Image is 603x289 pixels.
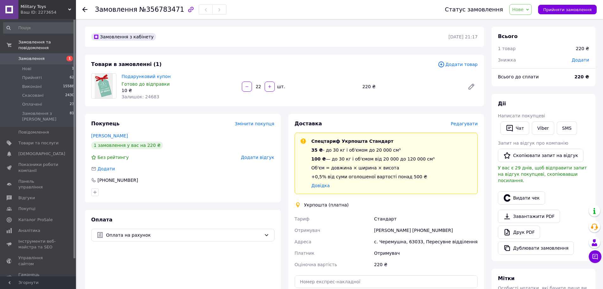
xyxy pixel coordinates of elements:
span: Платник [295,251,315,256]
span: Оплата [91,217,112,223]
span: Управління сайтом [18,255,59,266]
div: 1 замовлення у вас на 220 ₴ [91,141,163,149]
span: Запит на відгук про компанію [498,141,568,146]
div: Ваш ID: 2273654 [21,10,76,15]
span: Спецтариф Укрпошта Стандарт [311,139,393,144]
span: Товари та послуги [18,140,59,146]
span: Інструменти веб-майстра та SEO [18,239,59,250]
span: Замовлення [95,6,137,13]
span: 15588 [63,84,74,89]
span: Доставка [295,121,322,127]
span: Скасовані [22,93,44,98]
button: Видати чек [498,191,545,205]
span: Оплачені [22,102,42,107]
a: [PERSON_NAME] [91,133,128,138]
span: Нове [512,7,524,12]
div: 220 ₴ [360,82,462,91]
span: Оплата на рахунок [106,232,261,239]
span: Прийняті [22,75,42,81]
a: Viber [532,122,554,135]
span: 81 [70,111,74,122]
div: Об'єм = довжина × ширина × висота [311,165,435,171]
span: [DEMOGRAPHIC_DATA] [18,151,65,157]
time: [DATE] 21:17 [449,34,478,39]
div: [PHONE_NUMBER] [97,177,139,183]
button: Чат з покупцем [589,250,601,263]
span: Отримувач [295,228,320,233]
div: шт. [275,83,286,90]
span: Всього [498,33,518,39]
div: 220 ₴ [576,45,589,52]
span: 62 [70,75,74,81]
span: 1 [66,56,73,61]
span: Замовлення [18,56,45,62]
span: 1 товар [498,46,516,51]
div: с. Черемушна, 63033, Пересувне відділення [373,236,479,247]
span: Товари в замовленні (1) [91,61,162,67]
span: Без рейтингу [97,155,129,160]
button: Скопіювати запит на відгук [498,149,583,162]
input: Пошук [3,22,75,34]
span: Панель управління [18,179,59,190]
div: - до 30 кг і об'ємом до 20 000 см³ [311,147,435,153]
span: У вас є 29 днів, щоб відправити запит на відгук покупцеві, скопіювавши посилання. [498,165,587,183]
div: Укрпошта (платна) [303,202,350,208]
span: 23 [70,102,74,107]
span: Прийняти замовлення [543,7,592,12]
span: Дії [498,101,506,107]
button: Прийняти замовлення [538,5,597,14]
span: Гаманець компанії [18,272,59,283]
span: Покупці [18,206,35,212]
span: Редагувати [451,121,478,126]
span: Відгуки [18,195,35,201]
span: Аналітика [18,228,40,233]
span: Залишок: 24683 [122,94,159,99]
span: Виконані [22,84,42,89]
span: Покупець [91,121,120,127]
span: Всього до сплати [498,74,539,79]
span: Замовлення та повідомлення [18,39,76,51]
div: Замовлення з кабінету [91,33,156,41]
span: Оціночна вартість [295,262,337,267]
span: Додати [97,166,115,171]
span: 35 ₴ [311,148,323,153]
img: Подарунковий купон [95,74,113,98]
span: Готово до відправки [122,82,170,87]
a: Друк PDF [498,226,540,239]
span: Знижка [498,57,516,62]
span: 2430 [65,93,74,98]
span: Тариф [295,216,310,221]
span: Нові [22,66,31,72]
div: 220 ₴ [373,259,479,270]
button: SMS [557,122,577,135]
a: Завантажити PDF [498,210,560,223]
span: Додати [572,57,589,62]
span: Замовлення з [PERSON_NAME] [22,111,70,122]
div: — до 30 кг і об'ємом від 20 000 до 120 000 см³ [311,156,435,162]
span: 100 ₴ [311,156,326,161]
span: Показники роботи компанії [18,162,59,173]
span: Мітки [498,275,515,281]
span: Додати товар [438,61,478,68]
div: Отримувач [373,247,479,259]
button: Чат [500,122,529,135]
a: Редагувати [465,80,478,93]
button: Дублювати замовлення [498,241,574,255]
span: Змінити покупця [235,121,274,126]
div: 10 ₴ [122,87,237,94]
span: Написати покупцеві [498,113,545,118]
div: Стандарт [373,213,479,225]
span: 1 [72,66,74,72]
a: Довідка [311,183,330,188]
span: Каталог ProSale [18,217,53,223]
input: Номер експрес-накладної [295,275,478,288]
div: [PERSON_NAME] [PHONE_NUMBER] [373,225,479,236]
a: Подарунковий купон [122,74,171,79]
span: Додати відгук [241,155,274,160]
b: 220 ₴ [575,74,589,79]
div: Статус замовлення [445,6,503,13]
span: Адреса [295,239,311,244]
span: Military Toys [21,4,68,10]
span: Повідомлення [18,129,49,135]
div: Повернутися назад [82,6,87,13]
